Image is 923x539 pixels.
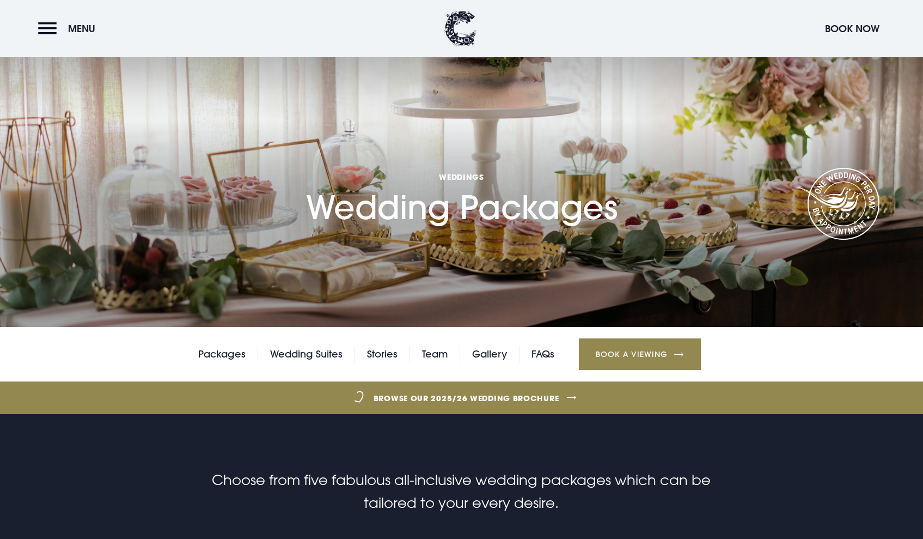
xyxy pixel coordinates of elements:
[820,17,885,40] button: Book Now
[38,17,101,40] button: Menu
[270,346,343,362] a: Wedding Suites
[472,346,507,362] a: Gallery
[579,338,701,370] a: Book a Viewing
[531,346,554,362] a: FAQs
[198,346,246,362] a: Packages
[306,172,618,182] span: Weddings
[444,11,476,46] img: Clandeboye Lodge
[202,469,720,514] p: Choose from five fabulous all-inclusive wedding packages which can be tailored to your every desire.
[306,106,618,227] h1: Wedding Packages
[367,346,398,362] a: Stories
[68,22,95,35] span: Menu
[422,346,448,362] a: Team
